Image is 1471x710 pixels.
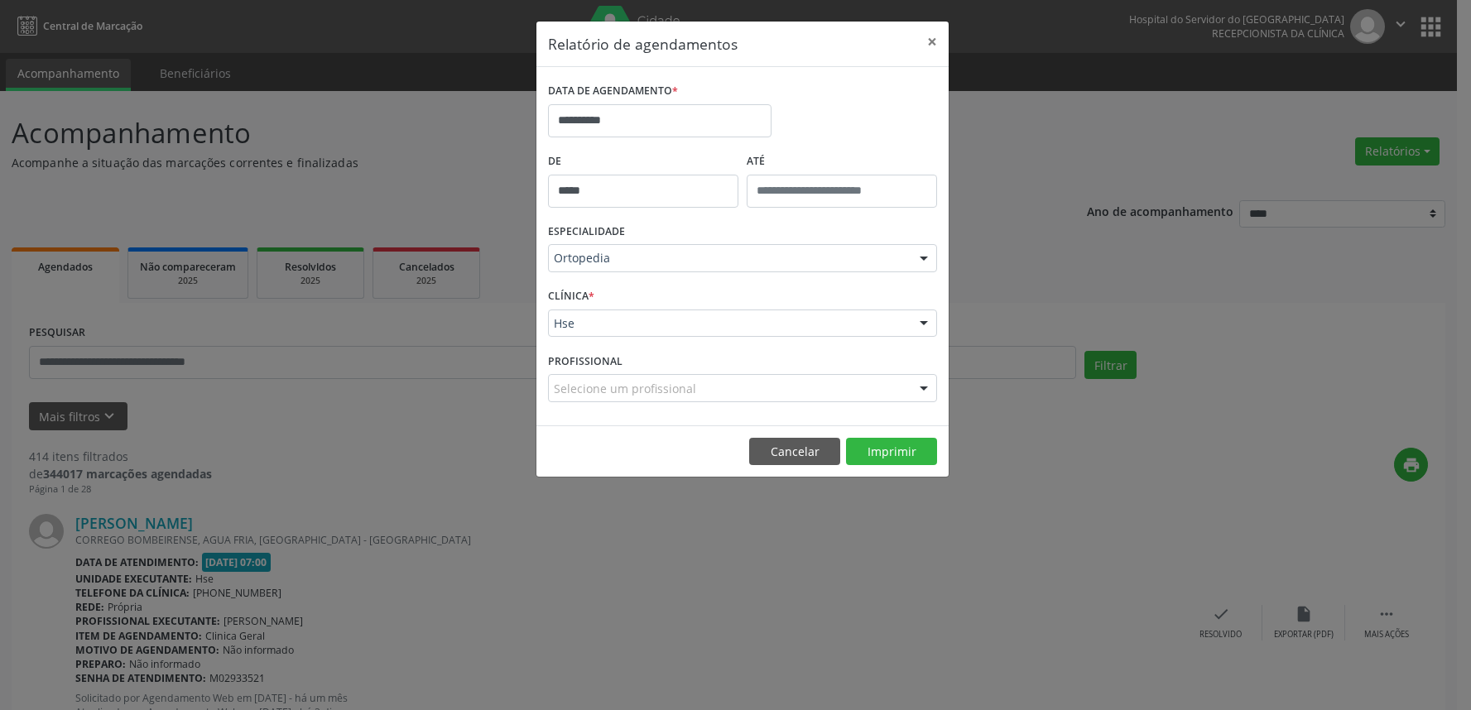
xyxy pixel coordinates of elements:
[747,149,937,175] label: ATÉ
[548,33,738,55] h5: Relatório de agendamentos
[548,79,678,104] label: DATA DE AGENDAMENTO
[749,438,840,466] button: Cancelar
[548,348,623,374] label: PROFISSIONAL
[846,438,937,466] button: Imprimir
[554,315,903,332] span: Hse
[548,284,594,309] label: CLÍNICA
[916,22,949,62] button: Close
[548,149,738,175] label: De
[554,250,903,266] span: Ortopedia
[548,219,625,245] label: ESPECIALIDADE
[554,380,696,397] span: Selecione um profissional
